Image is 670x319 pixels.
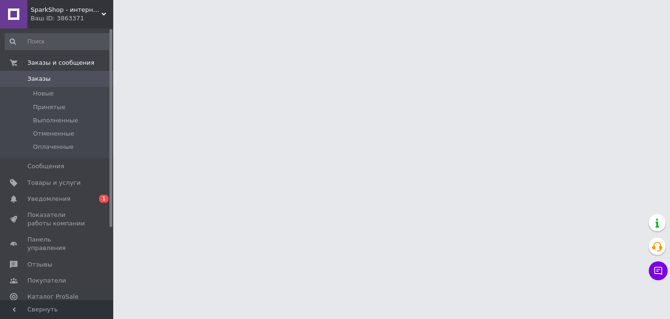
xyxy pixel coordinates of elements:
button: Чат с покупателем [649,261,668,280]
span: Оплаченные [33,143,74,151]
span: Отзывы [27,260,52,269]
span: Товары и услуги [27,179,81,187]
span: Заказы [27,75,50,83]
span: Принятые [33,103,66,112]
span: Заказы и сообщения [27,59,94,67]
span: SparkShop - интернет-магазин для дома, отдыха и связи. [31,6,101,14]
span: Сообщения [27,162,64,171]
span: Уведомления [27,195,70,203]
span: Выполненные [33,116,78,125]
span: Панель управления [27,235,87,252]
span: 1 [99,195,109,203]
input: Поиск [5,33,111,50]
span: Показатели работы компании [27,211,87,228]
span: Новые [33,89,54,98]
span: Каталог ProSale [27,293,78,301]
div: Ваш ID: 3863371 [31,14,113,23]
span: Отмененные [33,129,74,138]
span: Покупатели [27,276,66,285]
